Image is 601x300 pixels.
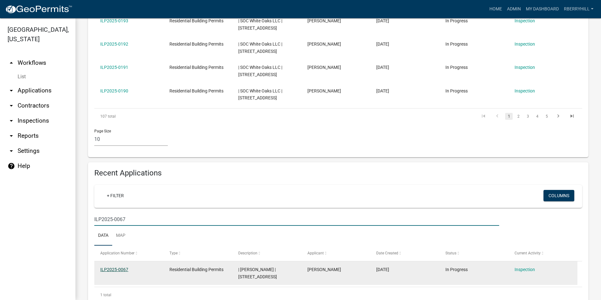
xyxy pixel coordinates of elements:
[376,88,389,93] span: 07/30/2025
[238,267,277,279] span: | Mann, Bengamin | 1025 W 51ST ST
[542,111,551,122] li: page 5
[523,111,532,122] li: page 3
[169,18,223,23] span: Residential Building Permits
[94,108,191,124] div: 107 total
[238,42,282,54] span: | SOC White Oaks LLC | 7145 S MERIDIAN ST
[307,18,341,23] span: Nolan Baker
[561,3,596,15] a: rberryhill
[515,113,522,120] a: 2
[307,251,324,255] span: Applicant
[238,18,282,31] span: | SOC White Oaks LLC | 7145 S MERIDIAN ST
[94,213,499,226] input: Search for applications
[8,147,15,155] i: arrow_drop_down
[515,65,535,70] a: Inspection
[445,42,468,47] span: In Progress
[112,226,129,246] a: Map
[169,42,223,47] span: Residential Building Permits
[515,88,535,93] a: Inspection
[307,88,341,93] span: Nolan Baker
[543,190,574,201] button: Columns
[515,18,535,23] a: Inspection
[169,267,223,272] span: Residential Building Permits
[8,117,15,125] i: arrow_drop_down
[94,246,163,261] datatable-header-cell: Application Number
[94,169,582,178] h4: Recent Applications
[8,87,15,94] i: arrow_drop_down
[238,65,282,77] span: | SOC White Oaks LLC | 7145 S MERIDIAN ST
[445,251,456,255] span: Status
[307,267,341,272] span: Grace Brown
[169,88,223,93] span: Residential Building Permits
[508,246,577,261] datatable-header-cell: Current Activity
[552,113,564,120] a: go to next page
[8,102,15,109] i: arrow_drop_down
[504,111,514,122] li: page 1
[376,18,389,23] span: 07/30/2025
[94,226,112,246] a: Data
[376,267,389,272] span: 03/25/2025
[8,59,15,67] i: arrow_drop_up
[477,113,489,120] a: go to first page
[232,246,301,261] datatable-header-cell: Description
[505,3,523,15] a: Admin
[445,65,468,70] span: In Progress
[515,267,535,272] a: Inspection
[100,42,128,47] a: ILP2025-0192
[301,246,371,261] datatable-header-cell: Applicant
[445,267,468,272] span: In Progress
[505,113,513,120] a: 1
[445,18,468,23] span: In Progress
[487,3,505,15] a: Home
[102,190,129,201] a: + Filter
[376,42,389,47] span: 07/30/2025
[376,65,389,70] span: 07/30/2025
[307,42,341,47] span: Nolan Baker
[532,111,542,122] li: page 4
[163,246,233,261] datatable-header-cell: Type
[100,267,128,272] a: ILP2025-0067
[523,3,561,15] a: My Dashboard
[524,113,532,120] a: 3
[238,88,282,101] span: | SOC White Oaks LLC | 7145 S MERIDIAN ST
[307,65,341,70] span: Nolan Baker
[376,251,398,255] span: Date Created
[543,113,550,120] a: 5
[169,65,223,70] span: Residential Building Permits
[533,113,541,120] a: 4
[445,88,468,93] span: In Progress
[238,251,257,255] span: Description
[100,65,128,70] a: ILP2025-0191
[8,132,15,140] i: arrow_drop_down
[566,113,578,120] a: go to last page
[100,18,128,23] a: ILP2025-0193
[100,251,135,255] span: Application Number
[439,246,509,261] datatable-header-cell: Status
[515,251,541,255] span: Current Activity
[370,246,439,261] datatable-header-cell: Date Created
[169,251,178,255] span: Type
[100,88,128,93] a: ILP2025-0190
[515,42,535,47] a: Inspection
[514,111,523,122] li: page 2
[8,162,15,170] i: help
[491,113,503,120] a: go to previous page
